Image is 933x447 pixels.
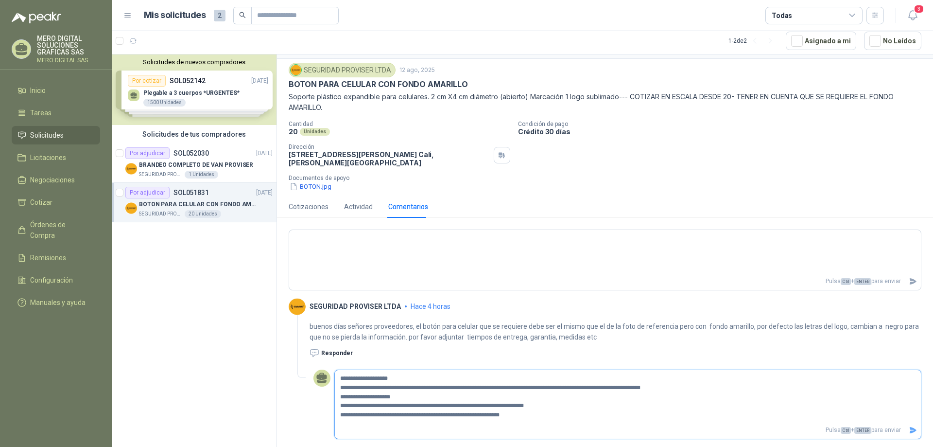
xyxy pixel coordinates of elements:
div: Todas [772,10,792,21]
p: SOL052030 [173,150,209,157]
p: Cantidad [289,121,510,127]
span: ENTER [854,427,871,434]
div: Unidades [300,128,330,136]
h1: Mis solicitudes [144,8,206,22]
span: Ctrl [841,427,851,434]
img: Logo peakr [12,12,61,23]
p: Documentos de apoyo [289,175,929,181]
p: buenos días señores proveedores, el botón para celular que se requiere debe ser el mismo que el d... [310,321,921,342]
div: 20 Unidades [185,210,221,218]
a: Licitaciones [12,148,100,167]
span: Ctrl [841,278,851,285]
span: hace 4 horas [411,303,450,310]
span: ENTER [854,278,871,285]
span: Configuración [30,275,73,286]
p: 20 [289,127,298,136]
p: MERO DIGITAL SOLUCIONES GRAFICAS SAS [37,35,100,55]
span: 3 [914,4,924,14]
p: Soporte plástico expandible para celulares. 2 cm X4 cm diámetro (abierto) Marcación 1 logo sublim... [289,91,921,113]
span: Licitaciones [30,152,66,163]
button: Enviar [905,273,921,290]
div: Cotizaciones [289,201,328,212]
a: Tareas [12,104,100,122]
span: Remisiones [30,252,66,263]
span: Tareas [30,107,52,118]
div: Solicitudes de tus compradores [112,125,276,143]
p: [DATE] [256,149,273,158]
p: SEGURIDAD PROVISER LTDA [139,210,183,218]
p: SEGURIDAD PROVISER LTDA [310,303,401,310]
button: BOTON.jpg [289,181,332,192]
a: Negociaciones [12,171,100,189]
a: Configuración [12,271,100,289]
img: Company Logo [125,202,137,214]
span: search [239,12,246,18]
p: [DATE] [256,188,273,197]
a: Inicio [12,81,100,100]
p: SEGURIDAD PROVISER LTDA [139,171,183,179]
span: Manuales y ayuda [30,297,86,308]
span: Negociaciones [30,175,75,185]
div: 1 - 2 de 2 [728,33,778,49]
span: 2 [214,10,225,21]
p: Pulsa + para enviar [289,273,905,290]
a: Por adjudicarSOL051831[DATE] Company LogoBOTON PARA CELULAR CON FONDO AMARILLOSEGURIDAD PROVISER ... [112,183,276,222]
div: Por adjudicar [125,187,170,198]
p: SOL051831 [173,189,209,196]
button: No Leídos [864,32,921,50]
div: Comentarios [388,201,428,212]
p: Pulsa + para enviar [335,422,905,439]
div: 1 Unidades [185,171,218,179]
button: Responder [310,348,353,358]
p: [STREET_ADDRESS][PERSON_NAME] Cali , [PERSON_NAME][GEOGRAPHIC_DATA] [289,150,490,167]
p: Condición de pago [518,121,929,127]
a: Remisiones [12,249,100,267]
div: Actividad [344,201,373,212]
p: 12 ago, 2025 [399,66,435,75]
p: Crédito 30 días [518,127,929,136]
a: Órdenes de Compra [12,215,100,245]
a: Manuales y ayuda [12,293,100,312]
a: Cotizar [12,193,100,212]
a: Solicitudes [12,126,100,144]
img: Company Logo [125,163,137,175]
img: Company Logo [289,298,306,315]
span: Inicio [30,85,46,96]
p: Dirección [289,143,490,150]
span: Órdenes de Compra [30,219,91,241]
img: Company Logo [291,65,301,75]
div: Solicitudes de nuevos compradoresPor cotizarSOL052142[DATE] Plegable a 3 cuerpos *URGENTES*1500 U... [112,54,276,125]
div: Por adjudicar [125,147,170,159]
span: Solicitudes [30,130,64,141]
p: BRANDEO COMPLETO DE VAN PROVISER [139,161,253,170]
button: Solicitudes de nuevos compradores [116,58,273,66]
button: 3 [904,7,921,24]
p: BOTON PARA CELULAR CON FONDO AMARILLO [139,200,260,209]
button: Asignado a mi [786,32,856,50]
button: Enviar [905,422,921,439]
a: Por adjudicarSOL052030[DATE] Company LogoBRANDEO COMPLETO DE VAN PROVISERSEGURIDAD PROVISER LTDA1... [112,143,276,183]
p: BOTON PARA CELULAR CON FONDO AMARILLO [289,79,467,89]
div: SEGURIDAD PROVISER LTDA [289,63,396,77]
p: MERO DIGITAL SAS [37,57,100,63]
span: Cotizar [30,197,52,208]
